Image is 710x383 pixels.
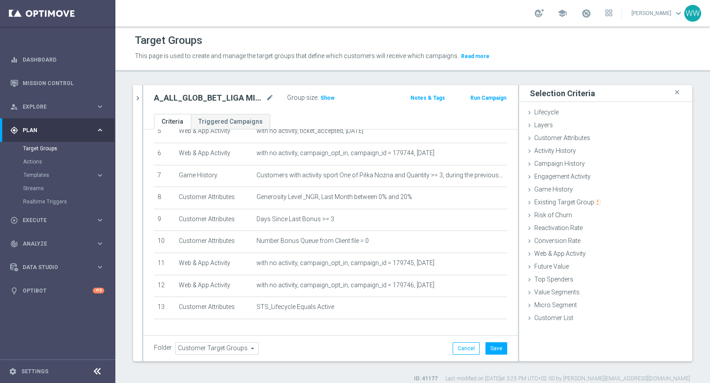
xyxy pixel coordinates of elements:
button: Read more [460,51,490,61]
i: close [673,86,682,98]
button: Templates keyboard_arrow_right [23,172,105,179]
td: 6 [154,143,175,165]
td: 9 [154,209,175,231]
a: Criteria [154,114,191,129]
div: Analyze [10,240,96,248]
button: chevron_right [133,85,142,111]
span: with no activity, campaign_opt_in, campaign_id = 179746, [DATE] [256,281,434,289]
h2: A_ALL_GLOB_BET_LIGA MISTRZOW pw_160925 [154,93,264,103]
span: Explore [23,104,96,109]
span: Risk of Churn [534,211,572,219]
i: keyboard_arrow_right [96,263,104,271]
span: This page is used to create and manage the target groups that define which customers will receive... [135,52,459,59]
div: Optibot [10,279,104,302]
div: Execute [10,216,96,224]
div: WW [684,5,701,22]
td: 11 [154,253,175,275]
td: Customer Attributes [175,187,253,209]
i: equalizer [10,56,18,64]
a: Streams [23,185,92,192]
div: Data Studio [10,263,96,271]
div: Realtime Triggers [23,195,114,208]
span: Game History [534,186,573,193]
span: Show [320,95,335,101]
a: Target Groups [23,145,92,152]
td: 13 [154,297,175,319]
td: Customer Attributes [175,231,253,253]
div: Mission Control [10,71,104,95]
div: Actions [23,155,114,168]
span: Web & App Activity [534,250,586,257]
label: ID: 41177 [414,375,438,383]
a: Actions [23,158,92,165]
button: track_changes Analyze keyboard_arrow_right [10,240,105,247]
span: with no activity, campaign_opt_in, campaign_id = 179744, [DATE] [256,149,434,157]
i: keyboard_arrow_right [96,216,104,224]
button: person_search Explore keyboard_arrow_right [10,103,105,110]
td: 8 [154,187,175,209]
td: Web & App Activity [175,121,253,143]
span: Conversion Rate [534,237,580,244]
span: Plan [23,128,96,133]
span: Value Segments [534,289,580,296]
button: Notes & Tags [410,93,446,103]
i: play_circle_outline [10,216,18,224]
i: chevron_right [134,94,142,102]
i: track_changes [10,240,18,248]
i: mode_edit [266,93,274,103]
button: Save [485,342,507,355]
button: lightbulb Optibot +10 [10,287,105,294]
td: Web & App Activity [175,275,253,297]
span: keyboard_arrow_down [674,8,683,18]
i: keyboard_arrow_right [96,239,104,248]
span: Days Since Last Bonus >= 3 [256,215,334,223]
a: Optibot [23,279,93,302]
button: equalizer Dashboard [10,56,105,63]
label: Last modified on [DATE] at 3:25 PM UTC+02:00 by [PERSON_NAME][EMAIL_ADDRESS][DOMAIN_NAME] [446,375,690,383]
span: Engagement Activity [534,173,591,180]
button: Data Studio keyboard_arrow_right [10,264,105,271]
i: lightbulb [10,287,18,295]
i: keyboard_arrow_right [96,171,104,180]
span: Customer Attributes [534,134,590,141]
div: +10 [93,288,104,293]
span: Customer List [534,314,573,321]
td: 10 [154,231,175,253]
span: Reactivation Rate [534,224,583,231]
i: person_search [10,103,18,111]
td: 7 [154,165,175,187]
td: Customer Attributes [175,297,253,319]
span: Existing Target Group [534,199,601,206]
label: Folder [154,344,172,352]
span: school [557,8,567,18]
button: gps_fixed Plan keyboard_arrow_right [10,127,105,134]
span: Generosity Level _NGR, Last Month between 0% and 20% [256,193,412,201]
span: with no activity, ticket_accepted, [DATE] [256,127,363,135]
div: Templates [24,172,96,178]
span: Number Bonus Queue from Client file = 0 [256,237,369,245]
span: Micro Segment [534,301,577,309]
span: Analyze [23,241,96,246]
div: Dashboard [10,48,104,71]
a: Realtime Triggers [23,198,92,205]
h3: Selection Criteria [530,88,595,98]
i: keyboard_arrow_right [96,126,104,134]
a: Triggered Campaigns [191,114,270,129]
div: Streams [23,182,114,195]
div: Explore [10,103,96,111]
div: Target Groups [23,142,114,155]
span: Activity History [534,147,576,154]
div: Plan [10,126,96,134]
span: Customers with activity sport One of Piłka Nożna and Quantity >= 3, during the previous 30 days [256,172,504,179]
span: with no activity, campaign_opt_in, campaign_id = 179745, [DATE] [256,259,434,267]
a: Dashboard [23,48,104,71]
span: Top Spenders [534,276,573,283]
div: Templates [23,168,114,182]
